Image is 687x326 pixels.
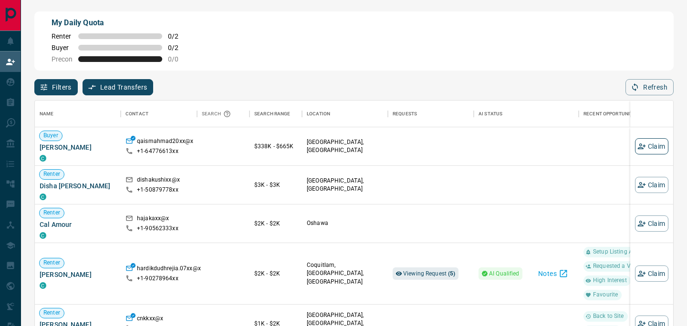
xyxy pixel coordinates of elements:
p: +1- 64776613xx [137,147,178,155]
div: Contact [125,101,148,127]
span: Disha [PERSON_NAME] [40,181,116,191]
p: My Daily Quota [52,17,189,29]
p: +1- 90278964xx [137,275,178,283]
p: $2K - $2K [254,269,297,278]
div: condos.ca [40,155,46,162]
p: qaismahmad20xx@x [137,137,193,147]
span: Viewing Request [403,270,456,277]
span: [PERSON_NAME] [40,270,116,279]
span: Back to Site [589,312,628,320]
span: Renter [40,309,64,317]
p: [GEOGRAPHIC_DATA], [GEOGRAPHIC_DATA] [307,177,383,193]
p: dishakushixx@x [137,176,180,186]
div: AI Status [479,101,502,127]
span: Renter [40,209,64,217]
span: 0 / 2 [168,44,189,51]
button: Claim [635,177,668,193]
span: Requested a Viewing [589,262,651,270]
div: condos.ca [40,194,46,200]
button: Claim [635,215,668,232]
span: Cal Amour [40,220,116,229]
div: Recent Opportunities (30d) [583,101,654,127]
button: Notes [532,266,574,281]
p: $2K - $2K [254,219,297,228]
div: Name [35,101,121,127]
span: Renter [40,170,64,178]
p: [GEOGRAPHIC_DATA], [GEOGRAPHIC_DATA] [307,138,383,154]
span: AI Qualified [489,269,520,278]
button: Filters [34,79,78,95]
div: condos.ca [40,282,46,289]
div: Requests [388,101,474,127]
button: Claim [635,265,668,282]
div: Search Range [250,101,302,127]
span: Renter [52,32,73,40]
div: Location [307,101,330,127]
div: Requests [393,101,417,127]
p: cnkkxx@x [137,315,163,325]
div: Location [302,101,388,127]
button: Lead Transfers [83,79,154,95]
span: Buyer [52,44,73,51]
span: 0 / 0 [168,55,189,63]
span: Precon [52,55,73,63]
p: Coquitlam, [GEOGRAPHIC_DATA], [GEOGRAPHIC_DATA] [307,261,383,285]
div: Contact [121,101,197,127]
p: +1- 50879778xx [137,186,178,194]
p: Oshawa [307,219,383,227]
p: hardikdudhrejia.07xx@x [137,265,201,275]
span: High Interest [589,276,631,285]
div: Viewing Request (5) [393,267,458,280]
span: Setup Listing Alert [589,248,645,256]
div: AI Status [474,101,579,127]
div: Recent Opportunities (30d) [579,101,674,127]
span: Buyer [40,132,62,140]
div: Search [202,101,233,127]
span: Renter [40,259,64,267]
p: $338K - $665K [254,142,297,151]
p: $3K - $3K [254,181,297,189]
p: hajakaxx@x [137,214,169,224]
div: condos.ca [40,232,46,239]
div: Name [40,101,54,127]
span: [PERSON_NAME] [40,143,116,152]
strong: ( 5 ) [448,270,455,277]
span: Favourite [589,291,622,299]
div: Search Range [254,101,291,127]
span: 0 / 2 [168,32,189,40]
button: Refresh [625,79,674,95]
button: Claim [635,138,668,154]
p: +1- 90562333xx [137,224,178,233]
